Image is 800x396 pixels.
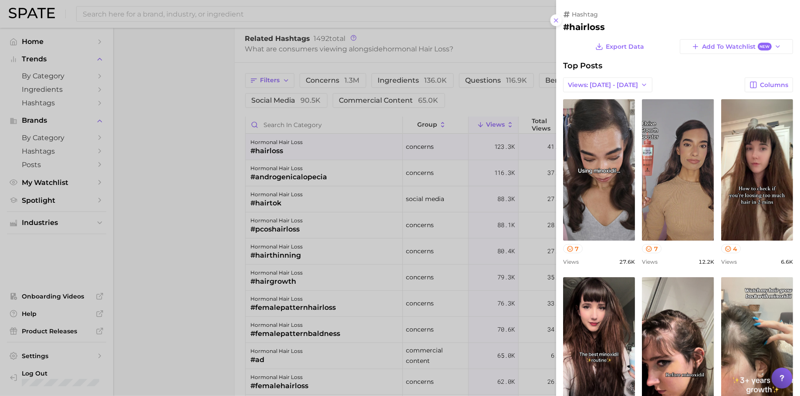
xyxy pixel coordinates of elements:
span: Top Posts [563,61,602,70]
span: Views [642,258,658,265]
button: 7 [563,244,583,253]
span: Columns [760,81,788,89]
button: 7 [642,244,662,253]
span: 27.6k [619,258,635,265]
button: 4 [721,244,741,253]
button: Add to WatchlistNew [680,39,793,54]
h2: #hairloss [563,22,793,32]
button: Columns [745,77,793,92]
span: Views [721,258,737,265]
span: New [758,43,772,51]
span: Export Data [606,43,644,50]
button: Export Data [593,39,646,54]
span: Views: [DATE] - [DATE] [568,81,638,89]
span: Views [563,258,579,265]
button: Views: [DATE] - [DATE] [563,77,652,92]
span: hashtag [572,10,598,18]
span: 6.6k [781,258,793,265]
span: Add to Watchlist [702,43,771,51]
span: 12.2k [699,258,714,265]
